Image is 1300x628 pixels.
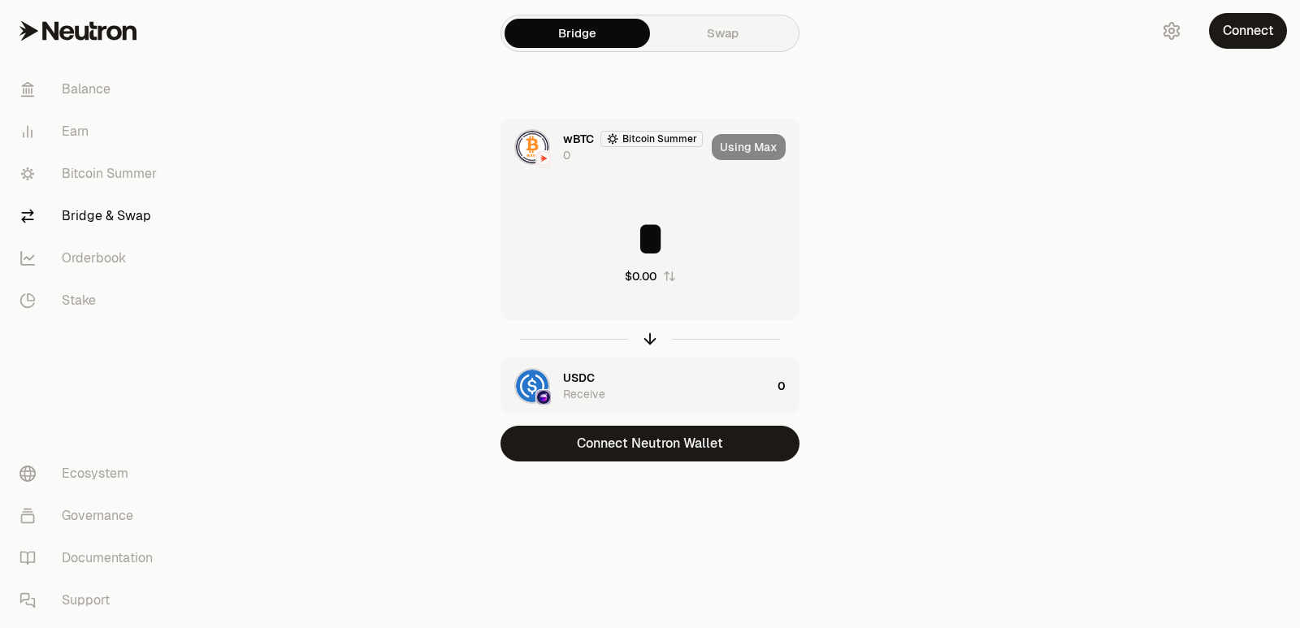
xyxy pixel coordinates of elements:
div: 0 [563,147,570,163]
button: USDC LogoOsmosis LogoOsmosis LogoUSDCReceive0 [501,358,799,414]
div: USDC LogoOsmosis LogoOsmosis LogoUSDCReceive [501,358,771,414]
a: Ecosystem [6,453,175,495]
button: Connect [1209,13,1287,49]
div: wBTC LogoNeutron LogoNeutron LogowBTCBitcoin Summer0 [501,119,705,175]
span: USDC [563,370,595,386]
a: Balance [6,68,175,110]
a: Documentation [6,537,175,579]
a: Stake [6,279,175,322]
a: Bridge [505,19,650,48]
a: Bitcoin Summer [6,153,175,195]
a: Support [6,579,175,622]
img: Osmosis Logo [537,391,550,404]
a: Earn [6,110,175,153]
div: $0.00 [625,268,656,284]
a: Bridge & Swap [6,195,175,237]
img: USDC Logo [516,370,548,402]
button: Connect Neutron Wallet [500,426,799,461]
a: Orderbook [6,237,175,279]
img: Neutron Logo [537,152,550,165]
button: $0.00 [625,268,676,284]
span: wBTC [563,131,594,147]
img: wBTC Logo [516,131,548,163]
a: Governance [6,495,175,537]
div: Receive [563,386,605,402]
div: 0 [778,358,799,414]
button: Bitcoin Summer [600,131,703,147]
a: Swap [650,19,795,48]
